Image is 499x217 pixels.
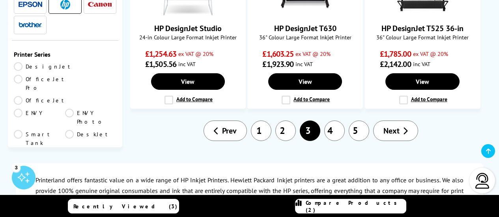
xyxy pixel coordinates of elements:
div: 3 [12,163,21,172]
label: Add to Compare [399,96,447,104]
a: HP DesignJet Studio [154,23,222,33]
a: HP DesignJet T525 36-in [393,9,452,17]
span: £2,142.00 [380,59,411,69]
span: ex VAT @ 20% [178,50,213,57]
a: DesignJet [14,62,74,71]
span: 24-in Colour Large Format Inkjet Printer [135,33,241,41]
span: inc VAT [295,60,313,68]
span: Recently Viewed (3) [73,203,178,210]
img: user-headset-light.svg [475,173,490,189]
a: View [268,73,342,90]
a: Prev [204,121,247,141]
a: HP DesignJet T525 36-in [381,23,463,33]
span: ex VAT @ 20% [295,50,331,57]
img: Canon [88,2,112,7]
a: Next [373,121,418,141]
label: Add to Compare [282,96,330,104]
a: View [385,73,459,90]
a: OfficeJet [14,96,67,105]
div: Printer Series [14,50,116,58]
a: HP DesignJet T630 [276,9,335,17]
span: ex VAT @ 20% [413,50,448,57]
img: Brother [19,22,42,28]
span: inc VAT [178,60,196,68]
span: £1,923.90 [262,59,293,69]
span: £1,505.56 [145,59,176,69]
a: Smart Tank [14,130,65,147]
a: 4 [324,121,345,141]
span: £1,603.25 [262,49,293,59]
a: HP DesignJet Studio [158,9,217,17]
a: 2 [275,121,296,141]
a: Compare Products (2) [295,199,406,213]
span: £1,785.00 [380,49,411,59]
a: HP DesignJet T630 [274,23,336,33]
span: Next [383,126,400,136]
span: 36" Colour Large Format Inkjet Printer [252,33,359,41]
span: Prev [222,126,237,136]
span: inc VAT [413,60,430,68]
img: Epson [19,2,42,7]
p: Printerland offers fantastic value on a wide range of HP Inkjet Printers. Hewlett Packard Inkjet ... [36,175,463,207]
a: 5 [349,121,369,141]
a: ENVY Photo [65,109,116,126]
a: View [151,73,225,90]
span: 36" Colour Large Format Inkjet Printer [369,33,476,41]
a: DeskJet [65,130,116,147]
a: 1 [251,121,271,141]
a: ENVY [14,109,65,126]
span: Compare Products (2) [306,199,406,213]
a: Brother [19,20,42,30]
label: Add to Compare [164,96,213,104]
a: Recently Viewed (3) [68,199,179,213]
span: £1,254.63 [145,49,176,59]
a: OfficeJet Pro [14,75,67,92]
